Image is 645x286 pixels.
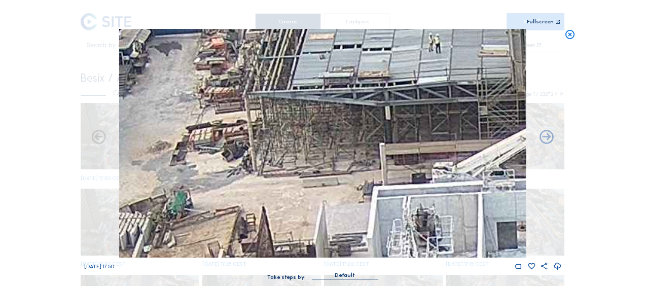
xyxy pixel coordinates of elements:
[527,19,554,25] div: Fullscreen
[84,263,114,270] span: [DATE] 17:50
[267,274,306,280] div: Take steps by:
[312,271,378,279] div: Default
[538,129,555,146] i: Back
[119,29,526,258] img: Image
[335,271,355,280] div: Default
[90,129,107,146] i: Forward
